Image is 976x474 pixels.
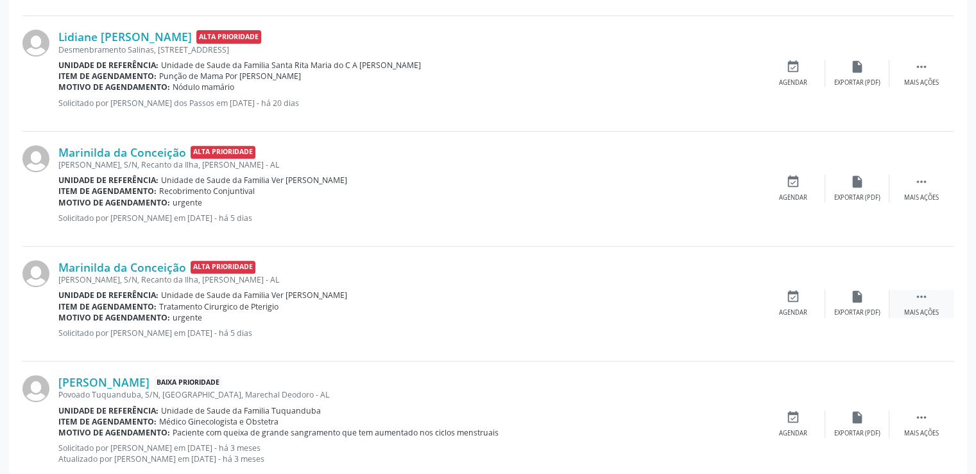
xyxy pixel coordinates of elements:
[58,389,761,400] div: Povoado Tuquanduba, S/N, [GEOGRAPHIC_DATA], Marechal Deodoro - AL
[834,429,880,438] div: Exportar (PDF)
[786,175,800,189] i: event_available
[58,405,158,416] b: Unidade de referência:
[850,410,864,425] i: insert_drive_file
[904,78,939,87] div: Mais ações
[58,260,186,274] a: Marinilda da Conceição
[173,312,202,323] span: urgente
[58,60,158,71] b: Unidade de referência:
[159,301,278,312] span: Tratamento Cirurgico de Pterigio
[914,60,929,74] i: 
[161,405,321,416] span: Unidade de Saude da Familia Tuquanduba
[779,308,807,317] div: Agendar
[22,145,49,172] img: img
[786,410,800,425] i: event_available
[834,78,880,87] div: Exportar (PDF)
[161,60,421,71] span: Unidade de Saude da Familia Santa Rita Maria do C A [PERSON_NAME]
[58,44,761,55] div: Desmenbramento Salinas, [STREET_ADDRESS]
[834,193,880,202] div: Exportar (PDF)
[58,301,157,312] b: Item de agendamento:
[191,146,255,159] span: Alta Prioridade
[154,376,222,389] span: Baixa Prioridade
[58,328,761,338] p: Solicitado por [PERSON_NAME] em [DATE] - há 5 dias
[779,429,807,438] div: Agendar
[58,98,761,109] p: Solicitado por [PERSON_NAME] dos Passos em [DATE] - há 20 dias
[58,145,186,159] a: Marinilda da Conceição
[904,193,939,202] div: Mais ações
[22,30,49,57] img: img
[173,427,499,438] span: Paciente com queixa de grande sangramento que tem aumentado nos ciclos menstruais
[850,175,864,189] i: insert_drive_file
[779,193,807,202] div: Agendar
[914,290,929,304] i: 
[161,175,347,186] span: Unidade de Saude da Familia Ver [PERSON_NAME]
[850,60,864,74] i: insert_drive_file
[58,159,761,170] div: [PERSON_NAME], S/N, Recanto da Ilha, [PERSON_NAME] - AL
[904,308,939,317] div: Mais ações
[58,82,170,92] b: Motivo de agendamento:
[58,290,158,301] b: Unidade de referência:
[914,175,929,189] i: 
[159,71,301,82] span: Punção de Mama Por [PERSON_NAME]
[58,186,157,197] b: Item de agendamento:
[173,82,234,92] span: Nódulo mamário
[58,213,761,224] p: Solicitado por [PERSON_NAME] em [DATE] - há 5 dias
[58,427,170,438] b: Motivo de agendamento:
[58,197,170,208] b: Motivo de agendamento:
[779,78,807,87] div: Agendar
[904,429,939,438] div: Mais ações
[850,290,864,304] i: insert_drive_file
[58,416,157,427] b: Item de agendamento:
[159,416,278,427] span: Médico Ginecologista e Obstetra
[834,308,880,317] div: Exportar (PDF)
[161,290,347,301] span: Unidade de Saude da Familia Ver [PERSON_NAME]
[173,197,202,208] span: urgente
[22,375,49,402] img: img
[58,30,192,44] a: Lidiane [PERSON_NAME]
[58,375,150,389] a: [PERSON_NAME]
[196,30,261,44] span: Alta Prioridade
[58,71,157,82] b: Item de agendamento:
[914,410,929,425] i: 
[58,443,761,464] p: Solicitado por [PERSON_NAME] em [DATE] - há 3 meses Atualizado por [PERSON_NAME] em [DATE] - há 3...
[22,260,49,287] img: img
[786,60,800,74] i: event_available
[159,186,255,197] span: Recobrimento Conjuntival
[58,274,761,285] div: [PERSON_NAME], S/N, Recanto da Ilha, [PERSON_NAME] - AL
[58,175,158,186] b: Unidade de referência:
[786,290,800,304] i: event_available
[191,261,255,274] span: Alta Prioridade
[58,312,170,323] b: Motivo de agendamento:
